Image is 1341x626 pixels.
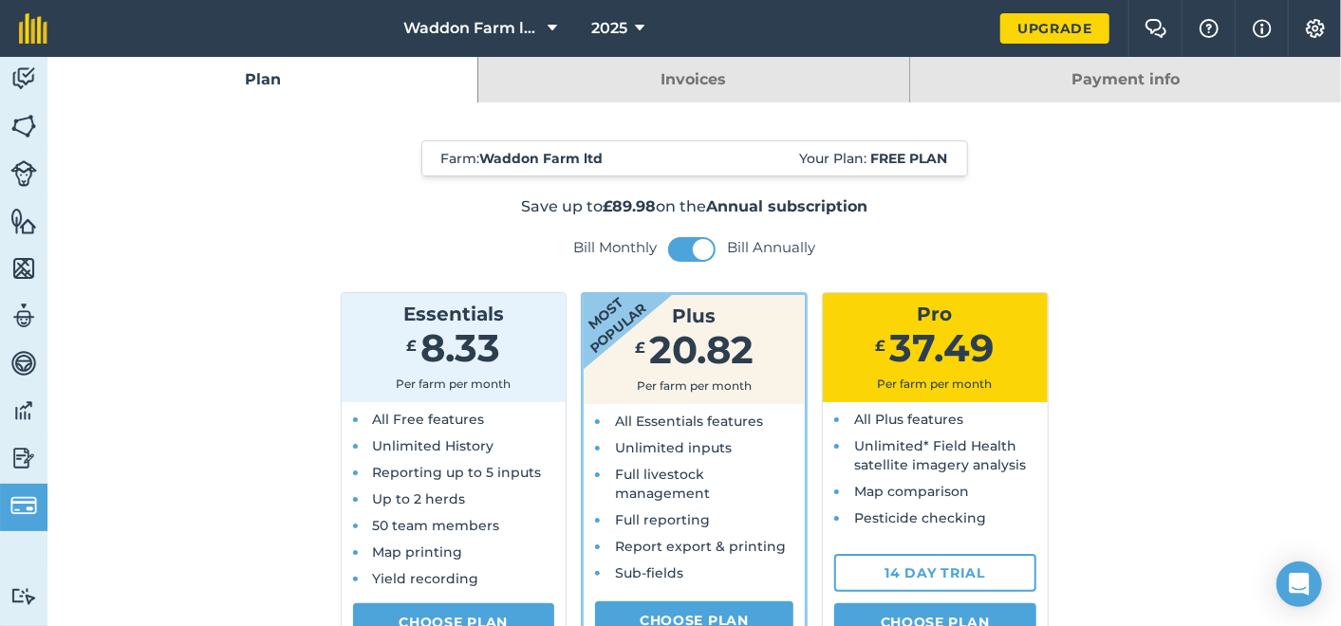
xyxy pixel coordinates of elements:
span: All Plus features [854,411,963,428]
span: Per farm per month [878,377,993,391]
strong: Waddon Farm ltd [480,150,604,167]
label: Bill Annually [727,238,815,257]
img: svg+xml;base64,PD94bWwgdmVyc2lvbj0iMS4wIiBlbmNvZGluZz0idXRmLTgiPz4KPCEtLSBHZW5lcmF0b3I6IEFkb2JlIE... [10,587,37,605]
img: svg+xml;base64,PHN2ZyB4bWxucz0iaHR0cDovL3d3dy53My5vcmcvMjAwMC9zdmciIHdpZHRoPSI1NiIgaGVpZ2h0PSI2MC... [10,112,37,140]
strong: Free plan [871,150,948,167]
img: A cog icon [1304,19,1327,38]
img: svg+xml;base64,PD94bWwgdmVyc2lvbj0iMS4wIiBlbmNvZGluZz0idXRmLTgiPz4KPCEtLSBHZW5lcmF0b3I6IEFkb2JlIE... [10,64,37,93]
img: svg+xml;base64,PHN2ZyB4bWxucz0iaHR0cDovL3d3dy53My5vcmcvMjAwMC9zdmciIHdpZHRoPSIxNyIgaGVpZ2h0PSIxNy... [1253,17,1272,40]
span: Full livestock management [615,466,710,502]
div: Open Intercom Messenger [1276,562,1322,607]
span: £ [406,337,417,355]
img: svg+xml;base64,PD94bWwgdmVyc2lvbj0iMS4wIiBlbmNvZGluZz0idXRmLTgiPz4KPCEtLSBHZW5lcmF0b3I6IEFkb2JlIE... [10,396,37,425]
span: £ [635,339,645,357]
img: svg+xml;base64,PD94bWwgdmVyc2lvbj0iMS4wIiBlbmNvZGluZz0idXRmLTgiPz4KPCEtLSBHZW5lcmF0b3I6IEFkb2JlIE... [10,492,37,519]
span: All Free features [373,411,485,428]
span: Pesticide checking [854,509,986,526]
span: Sub-fields [615,564,683,581]
span: Yield recording [373,570,479,587]
span: Unlimited History [373,437,494,454]
span: 8.33 [420,324,500,371]
strong: Most popular [527,240,682,384]
strong: £89.98 [603,197,656,215]
span: 2025 [591,17,627,40]
span: Unlimited inputs [615,439,732,456]
img: fieldmargin Logo [19,13,47,44]
a: Plan [47,57,477,102]
span: 37.49 [890,324,995,371]
img: svg+xml;base64,PD94bWwgdmVyc2lvbj0iMS4wIiBlbmNvZGluZz0idXRmLTgiPz4KPCEtLSBHZW5lcmF0b3I6IEFkb2JlIE... [10,160,37,187]
span: Essentials [403,303,504,325]
span: 20.82 [649,326,754,373]
p: Save up to on the [211,195,1178,218]
span: Waddon Farm ltd [403,17,540,40]
span: Full reporting [615,511,710,528]
a: Upgrade [1000,13,1109,44]
span: 50 team members [373,517,500,534]
span: £ [876,337,886,355]
img: svg+xml;base64,PD94bWwgdmVyc2lvbj0iMS4wIiBlbmNvZGluZz0idXRmLTgiPz4KPCEtLSBHZW5lcmF0b3I6IEFkb2JlIE... [10,302,37,330]
a: Payment info [910,57,1341,102]
a: Invoices [478,57,908,102]
span: Per farm per month [396,377,511,391]
span: Reporting up to 5 inputs [373,464,542,481]
a: 14 day trial [834,554,1036,592]
img: A question mark icon [1198,19,1220,38]
span: Per farm per month [637,378,752,393]
img: svg+xml;base64,PD94bWwgdmVyc2lvbj0iMS4wIiBlbmNvZGluZz0idXRmLTgiPz4KPCEtLSBHZW5lcmF0b3I6IEFkb2JlIE... [10,349,37,377]
span: Your Plan: [800,149,948,168]
span: Farm : [441,149,604,168]
span: Unlimited* Field Health satellite imagery analysis [854,437,1026,473]
label: Bill Monthly [573,238,657,257]
span: Pro [918,303,953,325]
img: svg+xml;base64,PHN2ZyB4bWxucz0iaHR0cDovL3d3dy53My5vcmcvMjAwMC9zdmciIHdpZHRoPSI1NiIgaGVpZ2h0PSI2MC... [10,207,37,235]
img: svg+xml;base64,PD94bWwgdmVyc2lvbj0iMS4wIiBlbmNvZGluZz0idXRmLTgiPz4KPCEtLSBHZW5lcmF0b3I6IEFkb2JlIE... [10,444,37,472]
strong: Annual subscription [706,197,867,215]
span: Map printing [373,543,463,561]
span: All Essentials features [615,413,763,430]
img: Two speech bubbles overlapping with the left bubble in the forefront [1145,19,1167,38]
span: Up to 2 herds [373,490,466,507]
span: Map comparison [854,483,969,500]
span: Report export & printing [615,538,786,555]
img: svg+xml;base64,PHN2ZyB4bWxucz0iaHR0cDovL3d3dy53My5vcmcvMjAwMC9zdmciIHdpZHRoPSI1NiIgaGVpZ2h0PSI2MC... [10,254,37,283]
span: Plus [673,304,717,327]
